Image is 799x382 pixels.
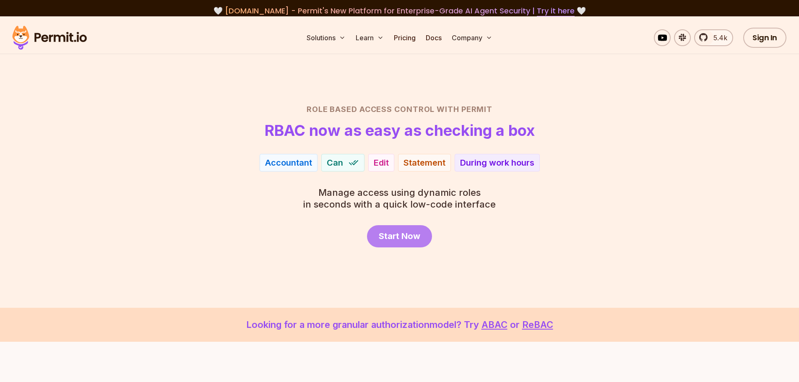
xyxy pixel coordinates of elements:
a: Start Now [367,225,432,247]
h1: RBAC now as easy as checking a box [265,122,535,139]
button: Company [448,29,496,46]
div: 🤍 🤍 [20,5,779,17]
div: Statement [403,157,445,169]
button: Learn [352,29,387,46]
div: Edit [374,157,389,169]
div: During work hours [460,157,534,169]
span: 5.4k [708,33,727,43]
a: ReBAC [522,319,553,330]
button: Solutions [303,29,349,46]
span: Manage access using dynamic roles [303,187,496,198]
a: Pricing [390,29,419,46]
a: Sign In [743,28,786,48]
h2: Role Based Access Control [106,104,693,115]
span: Can [327,157,343,169]
p: Looking for a more granular authorization model? Try or [20,318,779,332]
div: Accountant [265,157,312,169]
a: 5.4k [694,29,733,46]
p: in seconds with a quick low-code interface [303,187,496,210]
a: ABAC [481,319,508,330]
a: Docs [422,29,445,46]
span: with Permit [437,104,492,115]
span: [DOMAIN_NAME] - Permit's New Platform for Enterprise-Grade AI Agent Security | [225,5,575,16]
a: Try it here [537,5,575,16]
img: Permit logo [8,23,91,52]
span: Start Now [379,230,420,242]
